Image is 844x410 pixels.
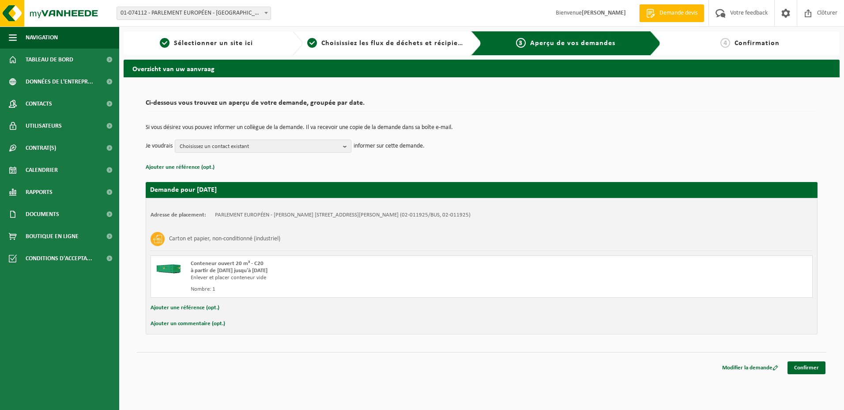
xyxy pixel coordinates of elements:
span: 01-074112 - PARLEMENT EUROPÉEN - LUXEMBOURG [117,7,271,19]
strong: [PERSON_NAME] [582,10,626,16]
span: Choisissez un contact existant [180,140,339,153]
span: Calendrier [26,159,58,181]
div: Enlever et placer conteneur vide [191,274,517,281]
span: Utilisateurs [26,115,62,137]
h3: Carton et papier, non-conditionné (industriel) [169,232,280,246]
span: Tableau de bord [26,49,73,71]
button: Ajouter un commentaire (opt.) [151,318,225,330]
span: Contacts [26,93,52,115]
span: Conditions d'accepta... [26,247,92,270]
span: Choisissiez les flux de déchets et récipients [321,40,468,47]
span: 2 [307,38,317,48]
span: Aperçu de vos demandes [530,40,615,47]
h2: Overzicht van uw aanvraag [124,60,840,77]
span: Boutique en ligne [26,225,79,247]
p: Si vous désirez vous pouvez informer un collègue de la demande. Il va recevoir une copie de la de... [146,125,818,131]
span: Sélectionner un site ici [174,40,253,47]
strong: Adresse de placement: [151,212,206,218]
img: HK-XC-20-GN-00.png [155,260,182,273]
div: Nombre: 1 [191,286,517,293]
a: Demande devis [639,4,704,22]
p: Je voudrais [146,140,173,153]
button: Ajouter une référence (opt.) [146,162,215,173]
span: Demande devis [657,9,700,18]
span: Conteneur ouvert 20 m³ - C20 [191,261,264,266]
h2: Ci-dessous vous trouvez un aperçu de votre demande, groupée par date. [146,99,818,111]
span: 3 [516,38,526,48]
strong: Demande pour [DATE] [150,186,217,194]
button: Ajouter une référence (opt.) [151,302,219,314]
span: Documents [26,203,59,225]
td: PARLEMENT EUROPÉEN - [PERSON_NAME] [STREET_ADDRESS][PERSON_NAME] (02-011925/BUS, 02-011925) [215,212,471,219]
span: Données de l'entrepr... [26,71,93,93]
a: 1Sélectionner un site ici [128,38,285,49]
a: 2Choisissiez les flux de déchets et récipients [307,38,464,49]
span: Navigation [26,27,58,49]
span: 4 [720,38,730,48]
a: Modifier la demande [716,361,785,374]
span: Confirmation [735,40,780,47]
a: Confirmer [787,361,825,374]
span: 01-074112 - PARLEMENT EUROPÉEN - LUXEMBOURG [117,7,271,20]
p: informer sur cette demande. [354,140,425,153]
span: Rapports [26,181,53,203]
span: Contrat(s) [26,137,56,159]
span: 1 [160,38,170,48]
button: Choisissez un contact existant [175,140,351,153]
strong: à partir de [DATE] jusqu'à [DATE] [191,268,268,273]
